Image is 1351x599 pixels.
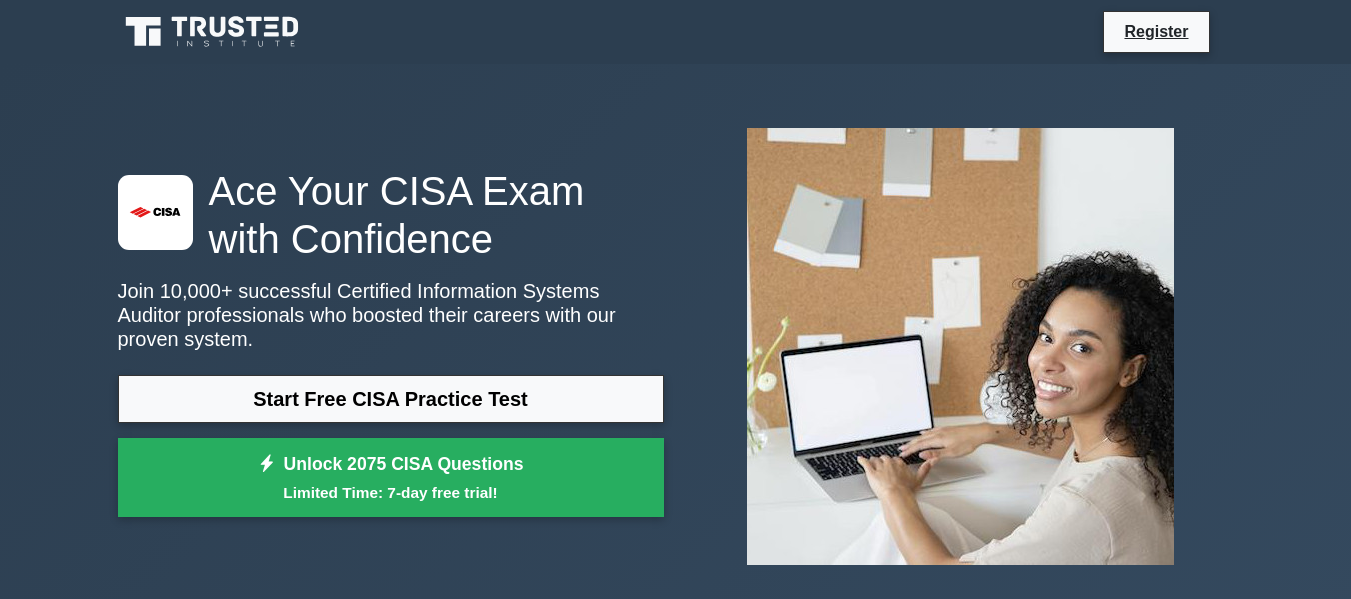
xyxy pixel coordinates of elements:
[118,375,664,423] a: Start Free CISA Practice Test
[118,167,664,263] h1: Ace Your CISA Exam with Confidence
[118,279,664,351] p: Join 10,000+ successful Certified Information Systems Auditor professionals who boosted their car...
[118,438,664,518] a: Unlock 2075 CISA QuestionsLimited Time: 7-day free trial!
[143,481,639,504] small: Limited Time: 7-day free trial!
[1112,19,1200,44] a: Register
